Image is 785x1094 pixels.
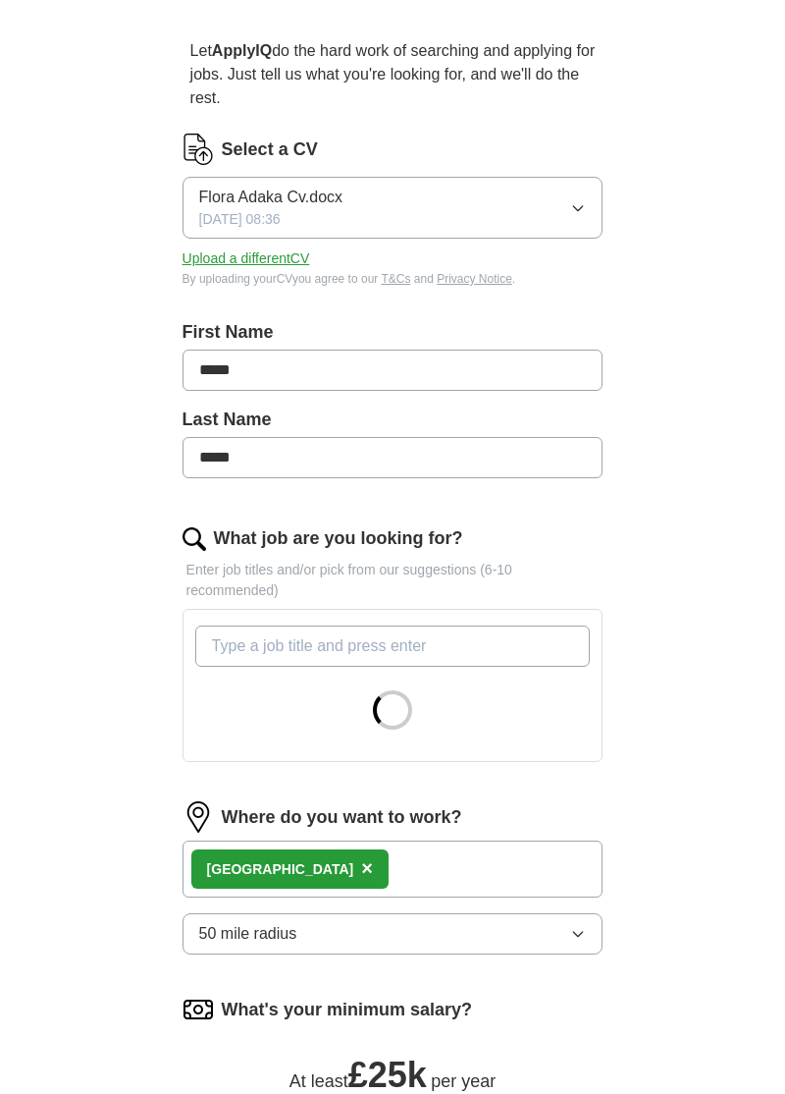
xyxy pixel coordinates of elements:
p: Enter job titles and/or pick from our suggestions (6-10 recommended) [183,560,603,601]
strong: ApplyIQ [212,42,272,59]
button: Upload a differentCV [183,248,310,269]
span: 50 mile radius [199,922,297,946]
label: Where do you want to work? [222,804,462,831]
p: Let do the hard work of searching and applying for jobs. Just tell us what you're looking for, an... [183,31,603,118]
label: What job are you looking for? [214,525,463,552]
span: Flora Adaka Cv.docx [199,186,342,209]
label: First Name [183,319,603,346]
a: T&Cs [381,272,410,286]
span: × [361,857,373,879]
label: What's your minimum salary? [222,997,472,1023]
div: [GEOGRAPHIC_DATA] [207,859,354,880]
img: location.png [183,801,214,833]
img: salary.png [183,994,214,1025]
span: per year [431,1071,496,1091]
img: CV Icon [183,134,214,165]
img: search.png [183,527,206,551]
label: Select a CV [222,137,318,163]
label: Last Name [183,407,603,433]
a: Privacy Notice [437,272,512,286]
div: By uploading your CV you agree to our and . [183,270,603,288]
button: Flora Adaka Cv.docx[DATE] 08:36 [183,177,603,239]
input: Type a job title and press enter [195,626,591,667]
span: [DATE] 08:36 [199,209,281,230]
span: At least [289,1071,348,1091]
button: × [361,854,373,884]
button: 50 mile radius [183,913,603,955]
